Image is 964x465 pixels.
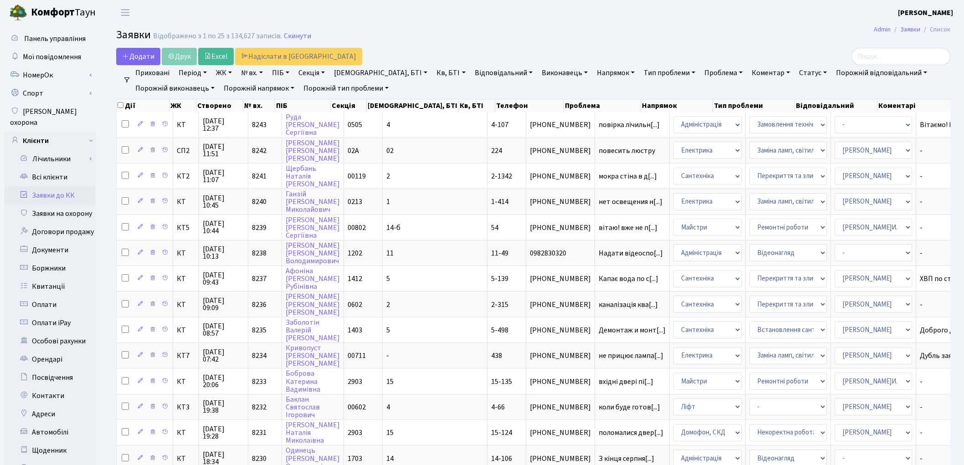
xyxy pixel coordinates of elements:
[348,146,359,156] span: 02А
[116,27,151,43] span: Заявки
[348,171,366,181] span: 00119
[203,425,244,440] span: [DATE] 19:28
[530,224,591,231] span: [PHONE_NUMBER]
[177,224,195,231] span: КТ5
[203,348,244,363] span: [DATE] 07:42
[920,25,950,35] li: Список
[177,429,195,436] span: КТ
[286,369,320,394] a: БоброваКатеринаВадимівна
[348,197,362,207] span: 0213
[599,377,653,387] span: вхідні двері пі[...]
[530,121,591,128] span: [PHONE_NUMBER]
[530,429,591,436] span: [PHONE_NUMBER]
[203,245,244,260] span: [DATE] 10:13
[386,197,390,207] span: 1
[491,377,512,387] span: 15-135
[252,428,267,438] span: 8231
[491,120,508,130] span: 4-107
[132,81,218,96] a: Порожній виконавець
[286,189,340,215] a: Ганзій[PERSON_NAME]Миколайович
[348,274,362,284] span: 1412
[599,402,660,412] span: коли буде готов[...]
[599,120,660,130] span: повірка лічильн[...]
[538,65,591,81] a: Виконавець
[348,120,362,130] span: 0505
[5,314,96,332] a: Оплати iPay
[599,147,666,154] span: повесить люстру
[386,248,394,258] span: 11
[203,220,244,235] span: [DATE] 10:44
[177,378,195,385] span: КТ
[177,173,195,180] span: КТ2
[386,377,394,387] span: 15
[286,420,340,445] a: [PERSON_NAME]НаталіяМиколаївна
[530,352,591,359] span: [PHONE_NUMBER]
[252,171,267,181] span: 8241
[5,168,96,186] a: Всі клієнти
[203,374,244,388] span: [DATE] 20:06
[5,66,96,84] a: НомерОк
[795,65,831,81] a: Статус
[286,343,340,368] a: Кривопуст[PERSON_NAME][PERSON_NAME]
[599,274,658,284] span: Капає вода по с[...]
[851,48,950,65] input: Пошук...
[286,292,340,317] a: [PERSON_NAME][PERSON_NAME][PERSON_NAME]
[530,147,591,154] span: [PHONE_NUMBER]
[177,121,195,128] span: КТ
[5,102,96,132] a: [PERSON_NAME] охорона
[386,325,390,335] span: 5
[5,277,96,296] a: Квитанції
[530,173,591,180] span: [PHONE_NUMBER]
[491,146,502,156] span: 224
[286,266,340,291] a: Афоніна[PERSON_NAME]Рубінівна
[203,322,244,337] span: [DATE] 08:57
[459,99,495,112] th: Кв, БТІ
[530,198,591,205] span: [PHONE_NUMBER]
[599,351,663,361] span: не прицює лампа[...]
[530,404,591,411] span: [PHONE_NUMBER]
[198,48,234,65] a: Excel
[530,250,591,257] span: 0982830320
[203,169,244,184] span: [DATE] 11:07
[286,164,340,189] a: ЩербаньНаталія[PERSON_NAME]
[5,368,96,387] a: Посвідчення
[5,223,96,241] a: Договори продажу
[599,454,654,464] span: З кінця серпня[...]
[252,300,267,310] span: 8236
[386,454,394,464] span: 14
[530,327,591,334] span: [PHONE_NUMBER]
[491,274,508,284] span: 5-139
[203,118,244,132] span: [DATE] 12:37
[177,455,195,462] span: КТ
[252,197,267,207] span: 8240
[237,65,267,81] a: № вх.
[10,150,96,168] a: Лічильники
[5,30,96,48] a: Панель управління
[252,223,267,233] span: 8239
[177,352,195,359] span: КТ7
[286,240,340,266] a: [PERSON_NAME][PERSON_NAME]Володимирович
[5,259,96,277] a: Боржники
[599,171,657,181] span: мокра стіна в д[...]
[386,274,390,284] span: 5
[386,428,394,438] span: 15
[898,8,953,18] b: [PERSON_NAME]
[286,394,320,420] a: БакланСвятославІгорович
[5,350,96,368] a: Орендарі
[114,5,137,20] button: Переключити навігацію
[122,51,154,61] span: Додати
[177,250,195,257] span: КТ
[203,271,244,286] span: [DATE] 09:43
[252,146,267,156] span: 8242
[386,402,390,412] span: 4
[203,194,244,209] span: [DATE] 10:45
[295,65,328,81] a: Секція
[348,428,362,438] span: 2903
[701,65,746,81] a: Проблема
[348,454,362,464] span: 1703
[599,428,663,438] span: поломалися двер[...]
[713,99,795,112] th: Тип проблеми
[5,405,96,423] a: Адреси
[491,351,502,361] span: 438
[268,65,293,81] a: ПІБ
